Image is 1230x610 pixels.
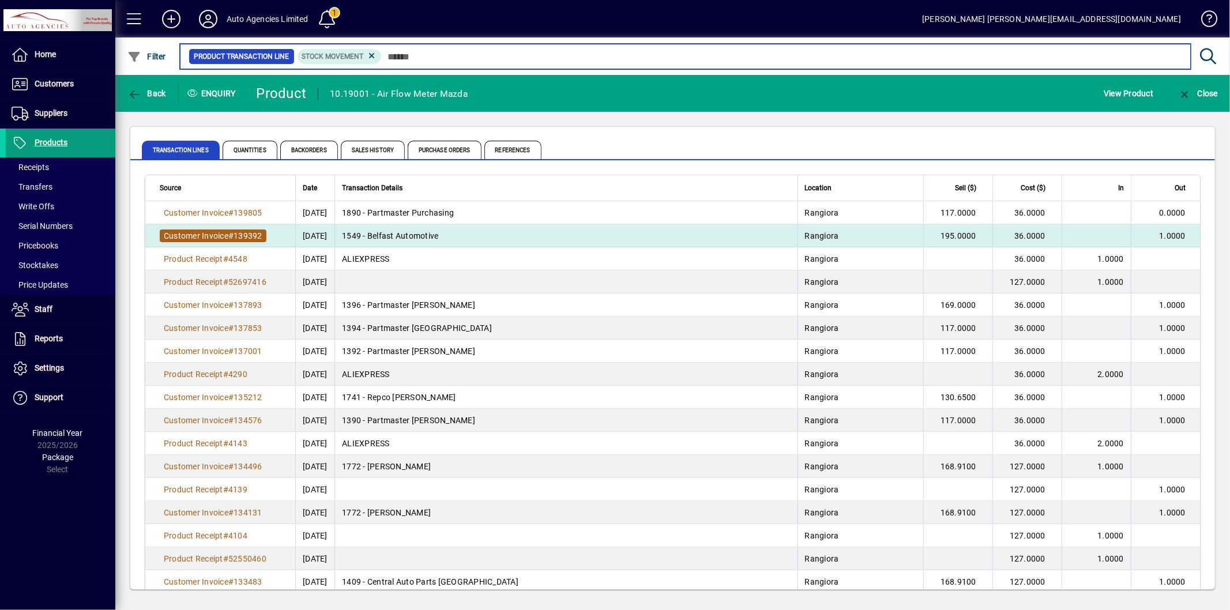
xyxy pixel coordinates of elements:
[805,462,839,471] span: Rangiora
[164,300,228,310] span: Customer Invoice
[923,501,992,524] td: 168.9100
[923,293,992,317] td: 169.0000
[35,79,74,88] span: Customers
[1178,89,1218,98] span: Close
[1165,83,1230,104] app-page-header-button: Close enquiry
[228,277,266,287] span: 52697416
[164,277,223,287] span: Product Receipt
[1193,2,1216,40] a: Knowledge Base
[334,570,797,593] td: 1409 - Central Auto Parts [GEOGRAPHIC_DATA]
[805,393,839,402] span: Rangiora
[992,524,1062,547] td: 127.0000
[228,393,234,402] span: #
[992,386,1062,409] td: 36.0000
[35,393,63,402] span: Support
[160,229,266,242] a: Customer Invoice#139392
[228,577,234,586] span: #
[1104,84,1153,103] span: View Product
[992,455,1062,478] td: 127.0000
[992,317,1062,340] td: 36.0000
[6,197,115,216] a: Write Offs
[12,221,73,231] span: Serial Numbers
[805,531,839,540] span: Rangiora
[280,141,338,159] span: Backorders
[228,439,247,448] span: 4143
[992,363,1062,386] td: 36.0000
[295,201,334,224] td: [DATE]
[334,386,797,409] td: 1741 - Repco [PERSON_NAME]
[295,501,334,524] td: [DATE]
[223,554,228,563] span: #
[35,138,67,147] span: Products
[992,432,1062,455] td: 36.0000
[6,70,115,99] a: Customers
[6,236,115,255] a: Pricebooks
[484,141,541,159] span: References
[1160,347,1186,356] span: 1.0000
[227,10,309,28] div: Auto Agencies Limited
[160,345,266,357] a: Customer Invoice#137001
[1175,182,1186,194] span: Out
[234,577,262,586] span: 133483
[127,52,166,61] span: Filter
[160,414,266,427] a: Customer Invoice#134576
[12,163,49,172] span: Receipts
[408,141,482,159] span: Purchase Orders
[160,391,266,404] a: Customer Invoice#135212
[125,83,169,104] button: Back
[160,322,266,334] a: Customer Invoice#137853
[228,300,234,310] span: #
[12,182,52,191] span: Transfers
[125,46,169,67] button: Filter
[228,416,234,425] span: #
[35,50,56,59] span: Home
[334,340,797,363] td: 1392 - Partmaster [PERSON_NAME]
[12,202,54,211] span: Write Offs
[223,531,228,540] span: #
[6,295,115,324] a: Staff
[1160,208,1186,217] span: 0.0000
[160,437,251,450] a: Product Receipt#4143
[805,182,832,194] span: Location
[164,439,223,448] span: Product Receipt
[1118,182,1124,194] span: In
[334,501,797,524] td: 1772 - [PERSON_NAME]
[160,483,251,496] a: Product Receipt#4139
[160,575,266,588] a: Customer Invoice#133483
[153,9,190,29] button: Add
[1098,370,1124,379] span: 2.0000
[334,247,797,270] td: ALIEXPRESS
[302,52,364,61] span: Stock movement
[164,208,228,217] span: Customer Invoice
[164,577,228,586] span: Customer Invoice
[160,299,266,311] a: Customer Invoice#137893
[164,323,228,333] span: Customer Invoice
[164,347,228,356] span: Customer Invoice
[1098,531,1124,540] span: 1.0000
[295,363,334,386] td: [DATE]
[194,51,289,62] span: Product Transaction Line
[295,317,334,340] td: [DATE]
[992,340,1062,363] td: 36.0000
[164,370,223,379] span: Product Receipt
[330,85,468,103] div: 10.19001 - Air Flow Meter Mazda
[992,270,1062,293] td: 127.0000
[1160,416,1186,425] span: 1.0000
[33,428,83,438] span: Financial Year
[805,554,839,563] span: Rangiora
[298,49,382,64] mat-chip: Product Transaction Type: Stock movement
[42,453,73,462] span: Package
[234,208,262,217] span: 139805
[35,108,67,118] span: Suppliers
[295,224,334,247] td: [DATE]
[805,323,839,333] span: Rangiora
[160,182,288,194] div: Source
[931,182,987,194] div: Sell ($)
[295,524,334,547] td: [DATE]
[234,323,262,333] span: 137853
[295,293,334,317] td: [DATE]
[334,224,797,247] td: 1549 - Belfast Automotive
[1098,439,1124,448] span: 2.0000
[228,347,234,356] span: #
[160,529,251,542] a: Product Receipt#4104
